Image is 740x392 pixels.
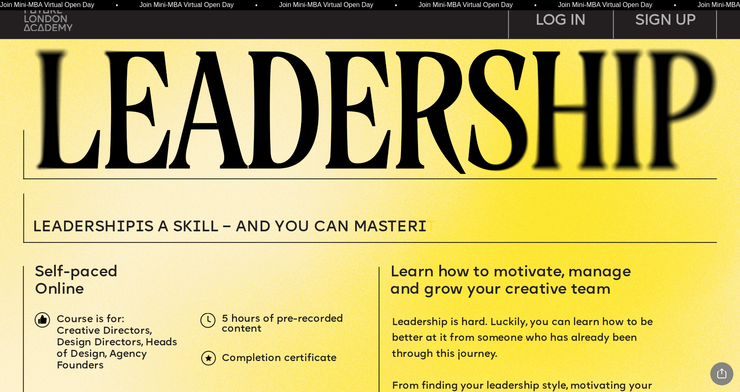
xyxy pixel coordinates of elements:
span: Course is for: [57,314,124,325]
img: upload-6b0d0326-a6ce-441c-aac1-c2ff159b353e.png [201,351,216,366]
span: Leadersh p s a sk ll – and you can MASTER [33,220,427,235]
span: i [135,220,144,235]
span: • [674,2,676,9]
span: i [418,220,427,235]
span: Self-paced [35,264,118,280]
span: i [116,220,125,235]
img: image-1fa7eedb-a71f-428c-a033-33de134354ef.png [35,312,50,328]
span: • [534,2,536,9]
span: Learn how to motivate, manage and grow your creative team [390,264,635,297]
img: upload-bfdffa89-fac7-4f57-a443-c7c39906ba42.png [24,7,72,31]
span: Creative Directors, Design Directors, Heads of Design, Agency Founders [57,326,180,371]
div: Share [710,362,733,385]
span: Completion certificate [222,353,337,363]
p: T [33,220,553,235]
img: upload-5dcb7aea-3d7f-4093-a867-f0427182171d.png [200,313,216,328]
span: i [192,220,201,235]
span: 5 hours of pre-recorded content [222,314,346,335]
span: • [115,2,118,9]
span: • [394,2,397,9]
span: • [255,2,257,9]
span: Online [35,282,84,297]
